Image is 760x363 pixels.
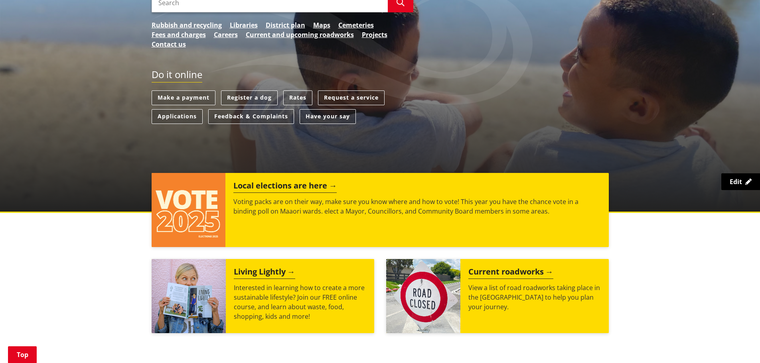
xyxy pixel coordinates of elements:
a: Projects [362,30,387,39]
a: Current roadworks View a list of road roadworks taking place in the [GEOGRAPHIC_DATA] to help you... [386,259,609,333]
span: Edit [730,177,742,186]
a: Rates [283,90,312,105]
a: Contact us [152,39,186,49]
img: Road closed sign [386,259,460,333]
a: Register a dog [221,90,278,105]
a: Feedback & Complaints [208,109,294,124]
p: Voting packs are on their way, make sure you know where and how to vote! This year you have the c... [233,197,600,216]
a: Careers [214,30,238,39]
h2: Do it online [152,69,202,83]
a: District plan [266,20,305,30]
a: Have your say [300,109,356,124]
p: Interested in learning how to create a more sustainable lifestyle? Join our FREE online course, a... [234,283,366,321]
a: Make a payment [152,90,215,105]
a: Rubbish and recycling [152,20,222,30]
h2: Local elections are here [233,181,337,193]
a: Request a service [318,90,385,105]
a: Applications [152,109,203,124]
a: Current and upcoming roadworks [246,30,354,39]
a: Libraries [230,20,258,30]
a: Cemeteries [338,20,374,30]
img: Mainstream Green Workshop Series [152,259,226,333]
a: Maps [313,20,330,30]
h2: Current roadworks [468,267,553,279]
h2: Living Lightly [234,267,295,279]
p: View a list of road roadworks taking place in the [GEOGRAPHIC_DATA] to help you plan your journey. [468,283,601,312]
a: Living Lightly Interested in learning how to create a more sustainable lifestyle? Join our FREE o... [152,259,374,333]
a: Top [8,346,37,363]
img: Vote 2025 [152,173,226,247]
a: Edit [721,173,760,190]
a: Local elections are here Voting packs are on their way, make sure you know where and how to vote!... [152,173,609,247]
a: Fees and charges [152,30,206,39]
